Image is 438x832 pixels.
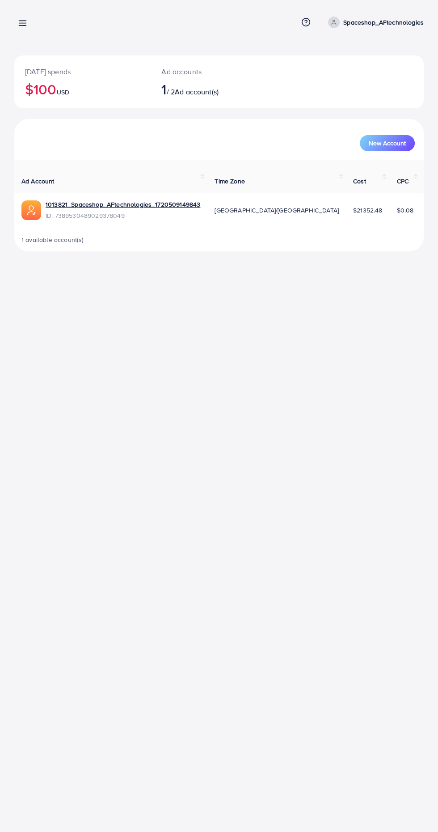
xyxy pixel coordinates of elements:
[25,81,140,98] h2: $100
[21,177,55,186] span: Ad Account
[360,135,415,151] button: New Account
[353,177,366,186] span: Cost
[46,211,200,220] span: ID: 7389530489029378049
[215,206,339,215] span: [GEOGRAPHIC_DATA]/[GEOGRAPHIC_DATA]
[21,200,41,220] img: ic-ads-acc.e4c84228.svg
[396,206,413,215] span: $0.08
[343,17,424,28] p: Spaceshop_AFtechnologies
[215,177,244,186] span: Time Zone
[25,66,140,77] p: [DATE] spends
[57,88,69,97] span: USD
[369,140,406,146] span: New Account
[324,17,424,28] a: Spaceshop_AFtechnologies
[161,66,242,77] p: Ad accounts
[175,87,219,97] span: Ad account(s)
[353,206,382,215] span: $21352.48
[21,235,84,244] span: 1 available account(s)
[161,79,166,99] span: 1
[46,200,200,209] a: 1013821_Spaceshop_AFtechnologies_1720509149843
[161,81,242,98] h2: / 2
[396,177,408,186] span: CPC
